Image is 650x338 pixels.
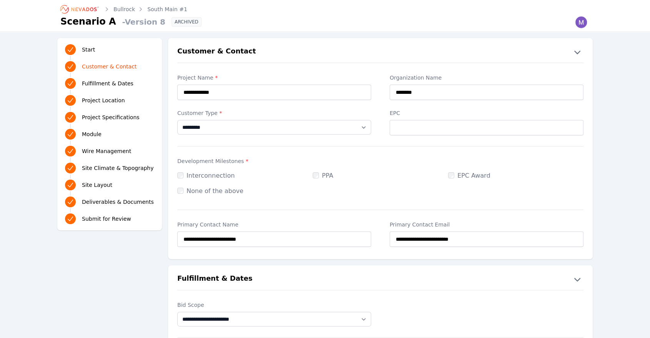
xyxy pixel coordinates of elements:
a: South Main #1 [147,5,187,13]
span: Submit for Review [82,215,131,223]
label: PPA [313,172,333,179]
label: EPC Award [448,172,490,179]
span: Site Layout [82,181,112,189]
span: Start [82,46,95,53]
button: Fulfillment & Dates [168,273,593,285]
input: PPA [313,172,319,178]
label: Primary Contact Email [390,221,583,228]
input: Interconnection [177,172,183,178]
label: Organization Name [390,74,583,82]
span: Deliverables & Documents [82,198,154,206]
div: ARCHIVED [172,17,202,27]
span: - Version 8 [119,17,165,27]
span: Module [82,130,102,138]
label: None of the above [177,187,243,195]
img: Madeline Koldos [575,16,587,28]
label: Primary Contact Name [177,221,371,228]
h2: Customer & Contact [177,46,256,58]
span: Wire Management [82,147,131,155]
nav: Progress [65,43,154,226]
span: Customer & Contact [82,63,137,70]
h2: Fulfillment & Dates [177,273,252,285]
label: Customer Type [177,109,371,117]
span: Site Climate & Topography [82,164,153,172]
span: Project Specifications [82,113,140,121]
span: Fulfillment & Dates [82,80,133,87]
span: Project Location [82,97,125,104]
label: Interconnection [177,172,235,179]
h1: Scenario A [60,15,116,28]
input: EPC Award [448,172,454,178]
label: Bid Scope [177,301,371,309]
label: EPC [390,109,583,117]
input: None of the above [177,188,183,194]
label: Development Milestones [177,157,583,165]
button: Customer & Contact [168,46,593,58]
label: Project Name [177,74,371,82]
nav: Breadcrumb [60,3,187,15]
a: Bullrock [113,5,135,13]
